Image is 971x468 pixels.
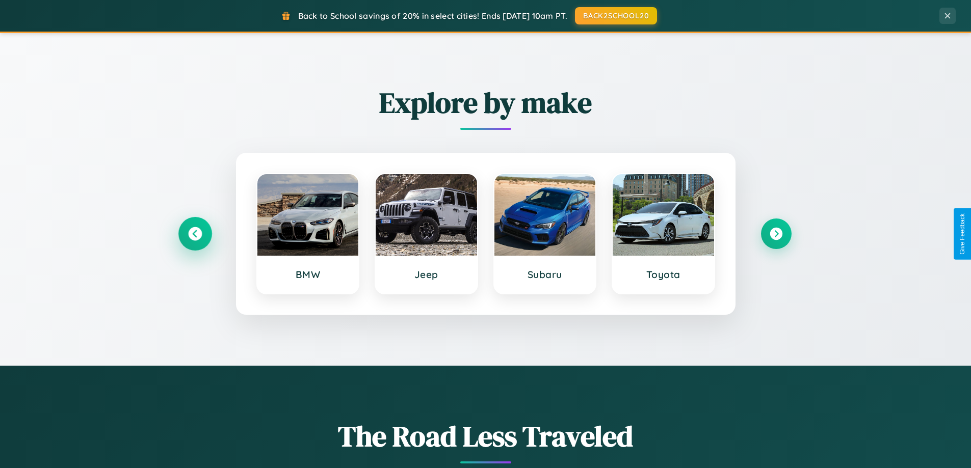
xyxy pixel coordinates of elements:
[623,268,704,281] h3: Toyota
[505,268,586,281] h3: Subaru
[575,7,657,24] button: BACK2SCHOOL20
[959,213,966,255] div: Give Feedback
[298,11,567,21] span: Back to School savings of 20% in select cities! Ends [DATE] 10am PT.
[386,268,467,281] h3: Jeep
[268,268,349,281] h3: BMW
[180,83,792,122] h2: Explore by make
[180,417,792,456] h1: The Road Less Traveled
